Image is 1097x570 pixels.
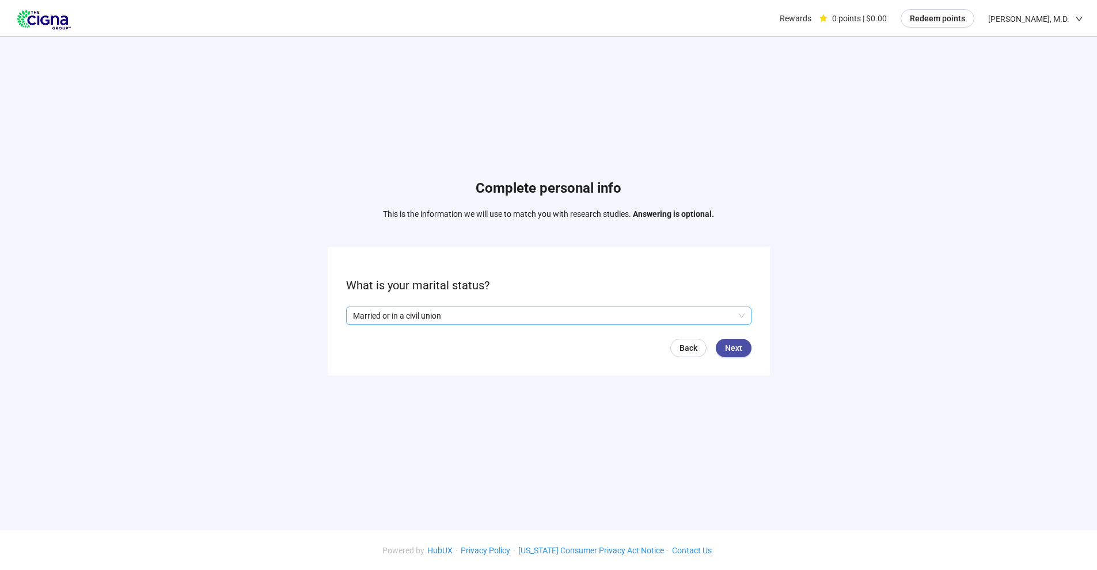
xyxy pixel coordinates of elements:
[901,9,974,28] button: Redeem points
[382,546,424,555] span: Powered by
[725,342,742,354] span: Next
[910,12,965,25] span: Redeem points
[680,342,697,354] span: Back
[382,544,715,557] div: · · ·
[669,546,715,555] a: Contact Us
[633,209,714,219] strong: Answering is optional.
[458,546,513,555] a: Privacy Policy
[346,277,751,294] p: What is your marital status?
[515,546,667,555] a: [US_STATE] Consumer Privacy Act Notice
[353,307,734,324] p: Married or in a civil union
[670,339,707,357] a: Back
[424,546,455,555] a: HubUX
[988,1,1069,37] span: [PERSON_NAME], M.D.
[819,14,828,22] span: star
[383,208,714,220] p: This is the information we will use to match you with research studies.
[1075,15,1083,23] span: down
[383,178,714,200] h1: Complete personal info
[716,339,751,357] button: Next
